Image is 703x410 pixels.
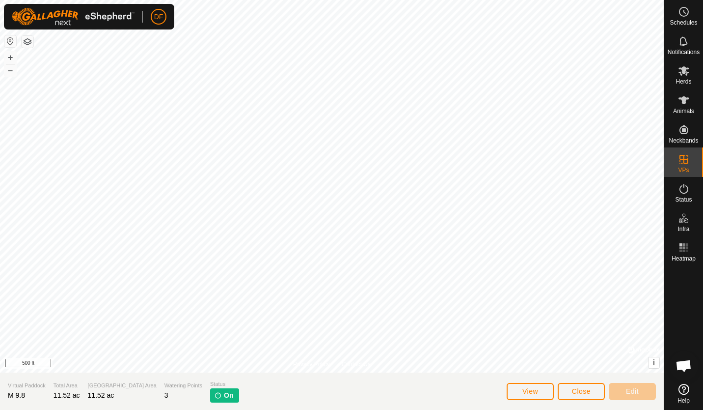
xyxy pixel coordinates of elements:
span: VPs [678,167,689,173]
span: Help [677,398,690,404]
span: i [653,358,655,367]
button: Reset Map [4,35,16,47]
span: Schedules [670,20,697,26]
span: Status [210,380,239,388]
button: Edit [609,383,656,400]
button: View [507,383,554,400]
span: On [224,390,233,401]
span: 11.52 ac [54,391,80,399]
button: i [649,357,659,368]
a: Contact Us [342,360,371,369]
span: Watering Points [164,381,202,390]
a: Help [664,380,703,408]
button: Close [558,383,605,400]
span: Edit [626,387,639,395]
span: [GEOGRAPHIC_DATA] Area [88,381,157,390]
div: Open chat [669,351,699,381]
span: M 9.8 [8,391,25,399]
span: DF [154,12,163,22]
span: Virtual Paddock [8,381,46,390]
span: View [522,387,538,395]
span: Infra [677,226,689,232]
span: Herds [676,79,691,85]
span: 3 [164,391,168,399]
span: Animals [673,108,694,114]
button: – [4,64,16,76]
span: Status [675,197,692,203]
span: Total Area [54,381,80,390]
img: Gallagher Logo [12,8,135,26]
span: 11.52 ac [88,391,114,399]
button: + [4,52,16,63]
span: Heatmap [672,256,696,262]
img: turn-on [214,391,222,399]
span: Neckbands [669,138,698,144]
a: Privacy Policy [293,360,330,369]
span: Notifications [668,49,700,55]
span: Close [572,387,591,395]
button: Map Layers [22,36,33,48]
